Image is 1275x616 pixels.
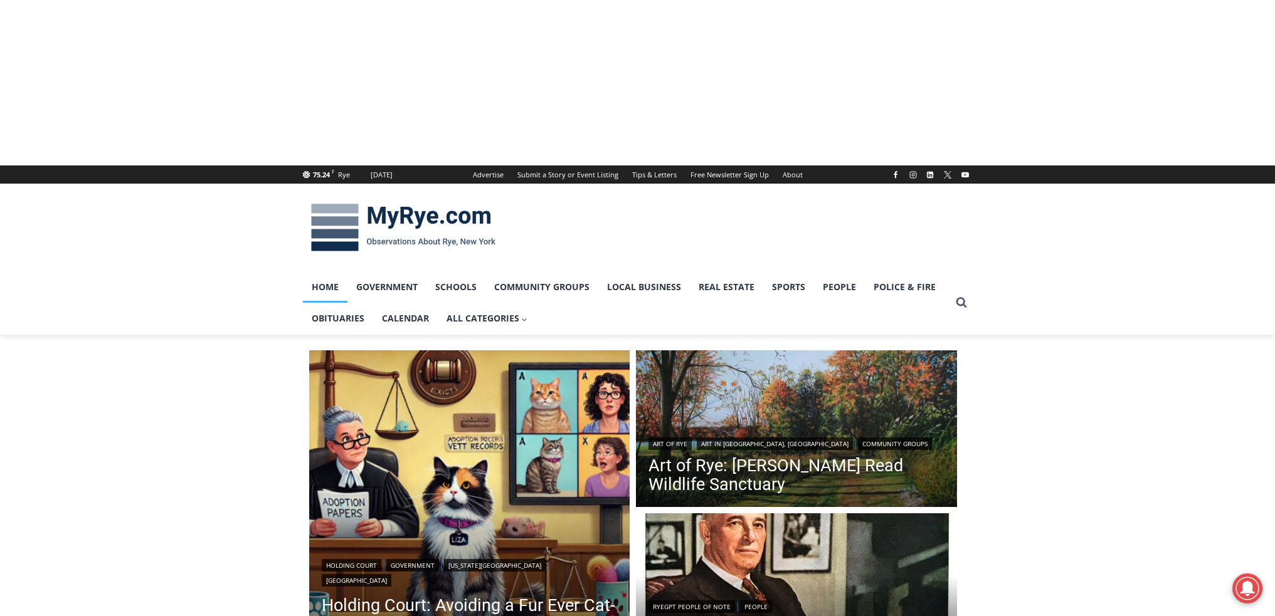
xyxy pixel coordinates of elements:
[906,167,921,182] a: Instagram
[303,303,373,334] a: Obituaries
[648,456,944,494] a: Art of Rye: [PERSON_NAME] Read Wildlife Sanctuary
[740,600,772,613] a: People
[347,271,426,303] a: Government
[648,437,692,450] a: Art of Rye
[322,574,391,587] a: [GEOGRAPHIC_DATA]
[763,271,814,303] a: Sports
[636,350,957,511] a: Read More Art of Rye: Edith G. Read Wildlife Sanctuary
[888,167,903,182] a: Facebook
[447,311,528,325] span: All Categories
[636,350,957,511] img: (PHOTO: Edith G. Read Wildlife Sanctuary (Acrylic 12x24). Trail along Playland Lake. By Elizabeth...
[648,600,735,613] a: RyeGPT People of Note
[923,167,938,182] a: Linkedin
[690,271,763,303] a: Real Estate
[814,271,865,303] a: People
[373,303,438,334] a: Calendar
[426,271,485,303] a: Schools
[625,165,684,184] a: Tips & Letters
[776,165,810,184] a: About
[466,165,511,184] a: Advertise
[303,271,950,335] nav: Primary Navigation
[371,169,393,180] div: [DATE]
[485,271,598,303] a: Community Groups
[322,556,618,587] div: | | |
[684,165,776,184] a: Free Newsletter Sign Up
[338,169,350,180] div: Rye
[648,598,944,613] div: |
[322,559,381,572] a: Holding Court
[858,437,932,450] a: Community Groups
[438,303,537,334] a: All Categories
[444,559,546,572] a: [US_STATE][GEOGRAPHIC_DATA]
[303,195,504,260] img: MyRye.com
[598,271,690,303] a: Local Business
[865,271,944,303] a: Police & Fire
[697,437,853,450] a: Art in [GEOGRAPHIC_DATA], [GEOGRAPHIC_DATA]
[332,168,334,175] span: F
[386,559,439,572] a: Government
[940,167,955,182] a: X
[466,165,810,184] nav: Secondary Navigation
[511,165,625,184] a: Submit a Story or Event Listing
[950,291,973,314] button: View Search Form
[648,435,944,450] div: | |
[313,170,330,179] span: 75.24
[303,271,347,303] a: Home
[958,167,973,182] a: YouTube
